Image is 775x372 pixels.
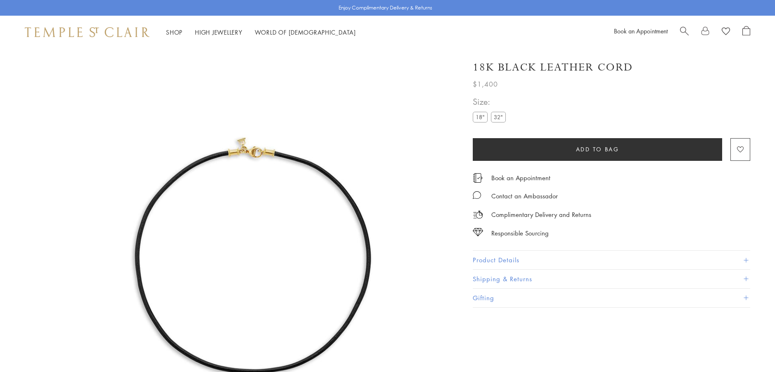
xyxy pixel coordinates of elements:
span: Size: [473,95,509,108]
a: Book an Appointment [614,27,668,35]
button: Add to bag [473,138,722,161]
span: Add to bag [576,145,619,154]
div: Contact an Ambassador [491,191,558,201]
a: View Wishlist [722,26,730,38]
img: MessageIcon-01_2.svg [473,191,481,199]
label: 32" [491,112,506,122]
p: Enjoy Complimentary Delivery & Returns [339,4,432,12]
button: Gifting [473,289,750,307]
a: Search [680,26,689,38]
a: High JewelleryHigh Jewellery [195,28,242,36]
iframe: Gorgias live chat messenger [734,333,767,364]
a: Book an Appointment [491,173,550,182]
img: icon_delivery.svg [473,210,483,220]
img: icon_sourcing.svg [473,228,483,236]
h1: 18K Black Leather Cord [473,60,633,75]
img: icon_appointment.svg [473,173,483,183]
label: 18" [473,112,488,122]
span: $1,400 [473,79,498,89]
a: Open Shopping Bag [742,26,750,38]
div: Responsible Sourcing [491,228,549,238]
nav: Main navigation [166,27,356,38]
img: Temple St. Clair [25,27,149,37]
p: Complimentary Delivery and Returns [491,210,591,220]
a: World of [DEMOGRAPHIC_DATA]World of [DEMOGRAPHIC_DATA] [255,28,356,36]
button: Product Details [473,251,750,269]
a: ShopShop [166,28,182,36]
button: Shipping & Returns [473,270,750,288]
